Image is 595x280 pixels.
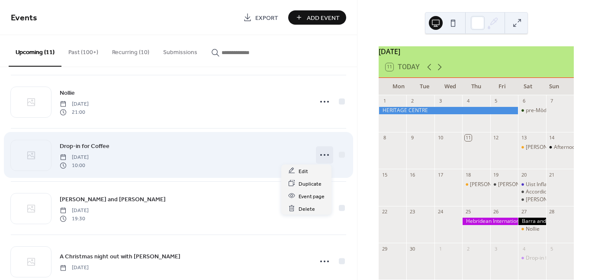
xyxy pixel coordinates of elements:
[521,135,527,141] div: 13
[518,218,546,225] div: Barra and Vatersay Mod
[498,181,553,188] div: [PERSON_NAME] Band
[60,194,166,204] a: [PERSON_NAME] and [PERSON_NAME]
[288,10,346,25] button: Add Event
[60,108,89,116] span: 21:00
[549,209,555,215] div: 28
[518,107,546,114] div: pre-Mòd cèilidh
[463,78,489,95] div: Thu
[437,135,444,141] div: 10
[521,209,527,215] div: 27
[60,88,75,98] a: Nollie
[409,245,415,252] div: 30
[307,13,340,23] span: Add Event
[409,209,415,215] div: 23
[521,171,527,178] div: 20
[60,154,89,161] span: [DATE]
[526,181,562,188] div: Uist Inflatables
[299,167,308,176] span: Edit
[379,46,574,57] div: [DATE]
[465,171,471,178] div: 18
[60,264,89,272] span: [DATE]
[237,10,285,25] a: Export
[381,245,388,252] div: 29
[60,89,75,98] span: Nollie
[462,218,518,225] div: Hebridean International Film Festival
[386,78,412,95] div: Mon
[379,107,518,114] div: HERITAGE CENTRE
[381,209,388,215] div: 22
[299,179,322,188] span: Duplicate
[526,196,580,203] div: [PERSON_NAME] Band
[526,144,566,151] div: [PERSON_NAME]
[437,78,463,95] div: Wed
[381,98,388,104] div: 1
[549,135,555,141] div: 14
[493,98,499,104] div: 5
[526,225,540,233] div: Nollie
[518,254,546,262] div: Drop-in for Coffee
[60,207,89,215] span: [DATE]
[493,135,499,141] div: 12
[521,98,527,104] div: 6
[437,98,444,104] div: 3
[255,13,278,23] span: Export
[299,204,315,213] span: Delete
[61,35,105,66] button: Past (100+)
[546,144,574,151] div: Afternoon Coffee and Bingo
[60,251,180,261] a: A Christmas night out with [PERSON_NAME]
[60,141,109,151] a: Drop-in for Coffee
[437,209,444,215] div: 24
[470,181,511,188] div: [PERSON_NAME]
[541,78,567,95] div: Sun
[465,209,471,215] div: 25
[490,181,518,188] div: Sandy Brechin Band
[156,35,204,66] button: Submissions
[518,144,546,151] div: Dylan
[493,209,499,215] div: 26
[60,100,89,108] span: [DATE]
[549,98,555,104] div: 7
[549,245,555,252] div: 5
[462,181,490,188] div: Sandy Brechin
[518,181,546,188] div: Uist Inflatables
[465,98,471,104] div: 4
[60,252,180,261] span: A Christmas night out with [PERSON_NAME]
[518,196,546,203] div: Sandy Brechin Band
[409,171,415,178] div: 16
[105,35,156,66] button: Recurring (10)
[412,78,437,95] div: Tue
[60,161,89,169] span: 10:00
[526,107,563,114] div: pre-Mòd cèilidh
[437,245,444,252] div: 1
[381,135,388,141] div: 8
[409,135,415,141] div: 9
[381,171,388,178] div: 15
[518,225,546,233] div: Nollie
[493,245,499,252] div: 3
[493,171,499,178] div: 19
[526,254,569,262] div: Drop-in for Coffee
[9,35,61,67] button: Upcoming (11)
[465,245,471,252] div: 2
[299,192,325,201] span: Event page
[489,78,515,95] div: Fri
[11,10,37,26] span: Events
[515,78,541,95] div: Sat
[518,188,546,196] div: Accordion Workshop - Sandy Brechin
[409,98,415,104] div: 2
[60,215,89,222] span: 19:30
[465,135,471,141] div: 11
[549,171,555,178] div: 21
[437,171,444,178] div: 17
[60,195,166,204] span: [PERSON_NAME] and [PERSON_NAME]
[521,245,527,252] div: 4
[60,142,109,151] span: Drop-in for Coffee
